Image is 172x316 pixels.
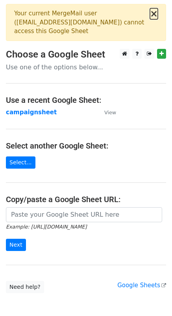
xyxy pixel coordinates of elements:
[6,141,166,151] h4: Select another Google Sheet:
[14,9,150,36] div: Your current MergeMail user ( [EMAIL_ADDRESS][DOMAIN_NAME] ) cannot access this Google Sheet
[117,282,166,289] a: Google Sheets
[6,95,166,105] h4: Use a recent Google Sheet:
[6,239,26,251] input: Next
[6,195,166,204] h4: Copy/paste a Google Sheet URL:
[6,224,87,230] small: Example: [URL][DOMAIN_NAME]
[6,63,166,71] p: Use one of the options below...
[6,49,166,60] h3: Choose a Google Sheet
[6,207,162,222] input: Paste your Google Sheet URL here
[150,9,158,19] button: ×
[6,156,35,169] a: Select...
[6,109,57,116] a: campaignsheet
[96,109,116,116] a: View
[104,110,116,115] small: View
[133,278,172,316] iframe: Chat Widget
[6,281,44,293] a: Need help?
